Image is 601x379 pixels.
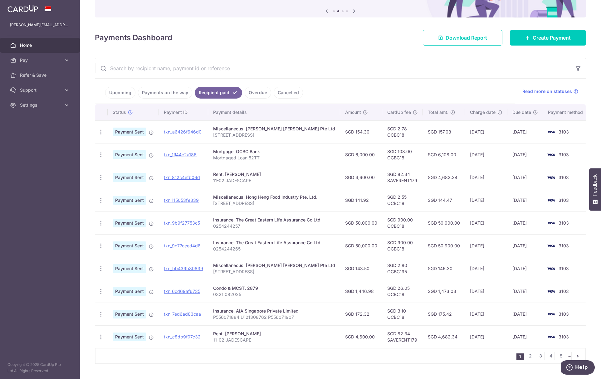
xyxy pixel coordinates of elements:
a: txn_115053f9339 [164,197,199,203]
span: 3103 [559,220,569,226]
p: 11-02 JADESCAPE [213,337,335,343]
img: Bank Card [545,197,557,204]
span: Payment Sent [113,333,146,341]
a: Cancelled [274,87,303,99]
nav: pager [516,348,585,363]
img: Bank Card [545,242,557,250]
td: SGD 3.10 OCBC18 [382,303,423,325]
td: [DATE] [507,189,543,211]
a: Create Payment [510,30,586,46]
div: Insurance. The Great Eastern Life Assurance Co Ltd [213,217,335,223]
td: SGD 6,108.00 [423,143,465,166]
div: Miscellaneous. [PERSON_NAME] [PERSON_NAME] Pte Ltd [213,126,335,132]
a: 5 [557,352,565,360]
a: Overdue [245,87,271,99]
td: [DATE] [465,280,507,303]
td: [DATE] [507,234,543,257]
span: Feedback [592,174,598,196]
span: Payment Sent [113,219,146,227]
td: SGD 157.08 [423,120,465,143]
a: 4 [547,352,555,360]
span: 3103 [559,152,569,157]
a: txn_812c4efb06d [164,175,200,180]
span: 3103 [559,129,569,134]
span: Due date [512,109,531,115]
td: SGD 2.80 OCBC195 [382,257,423,280]
td: SGD 6,000.00 [340,143,382,166]
span: Home [20,42,61,48]
td: [DATE] [507,303,543,325]
p: 0321 082025 [213,291,335,298]
span: 3103 [559,289,569,294]
iframe: Opens a widget where you can find more information [561,360,595,376]
td: SGD 143.50 [340,257,382,280]
span: Total amt. [428,109,448,115]
a: txn_7ed6ad83caa [164,311,201,317]
td: [DATE] [465,234,507,257]
span: Create Payment [533,34,571,41]
td: SGD 2.78 OCBC18 [382,120,423,143]
li: 1 [516,353,524,360]
td: SGD 172.32 [340,303,382,325]
div: Rent. [PERSON_NAME] [213,331,335,337]
span: Download Report [446,34,487,41]
img: Bank Card [545,174,557,181]
td: SGD 50,900.00 [423,234,465,257]
a: Download Report [423,30,502,46]
td: [DATE] [465,325,507,348]
span: Support [20,87,61,93]
span: Status [113,109,126,115]
span: CardUp fee [387,109,411,115]
div: Rent. [PERSON_NAME] [213,171,335,177]
td: SGD 2.55 OCBC18 [382,189,423,211]
img: Bank Card [545,151,557,158]
span: Payment Sent [113,241,146,250]
a: txn_a6426f646d0 [164,129,202,134]
p: [STREET_ADDRESS] [213,132,335,138]
span: 3103 [559,243,569,248]
img: Bank Card [545,265,557,272]
span: Amount [345,109,361,115]
td: SGD 50,000.00 [340,211,382,234]
p: [STREET_ADDRESS] [213,200,335,207]
td: [DATE] [465,257,507,280]
a: 2 [526,352,534,360]
div: Insurance. The Great Eastern Life Assurance Co Ltd [213,240,335,246]
p: [STREET_ADDRESS] [213,269,335,275]
img: Bank Card [545,219,557,227]
a: 3 [537,352,544,360]
td: [DATE] [507,211,543,234]
td: SGD 108.00 OCBC18 [382,143,423,166]
td: SGD 4,682.34 [423,325,465,348]
td: [DATE] [507,120,543,143]
td: SGD 900.00 OCBC18 [382,234,423,257]
span: 3103 [559,311,569,317]
td: SGD 900.00 OCBC18 [382,211,423,234]
p: 0254244265 [213,246,335,252]
td: SGD 175.42 [423,303,465,325]
p: [PERSON_NAME][EMAIL_ADDRESS][DOMAIN_NAME] [10,22,70,28]
td: [DATE] [465,143,507,166]
a: txn_6cd69af6735 [164,289,200,294]
td: SGD 154.30 [340,120,382,143]
td: SGD 50,900.00 [423,211,465,234]
p: Mortgaged Loan 52TT [213,155,335,161]
span: Settings [20,102,61,108]
td: SGD 50,000.00 [340,234,382,257]
a: Payments on the way [138,87,192,99]
span: 3103 [559,334,569,339]
span: Payment Sent [113,196,146,205]
span: Payment Sent [113,287,146,296]
td: [DATE] [465,303,507,325]
td: SGD 82.34 SAVERENT179 [382,166,423,189]
td: [DATE] [507,280,543,303]
td: [DATE] [465,189,507,211]
span: Payment Sent [113,128,146,136]
span: Pay [20,57,61,63]
a: txn_c8db9f07c32 [164,334,201,339]
a: Recipient paid [195,87,242,99]
span: Payment Sent [113,150,146,159]
input: Search by recipient name, payment id or reference [95,58,571,78]
td: [DATE] [507,325,543,348]
div: Condo & MCST. 2879 [213,285,335,291]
